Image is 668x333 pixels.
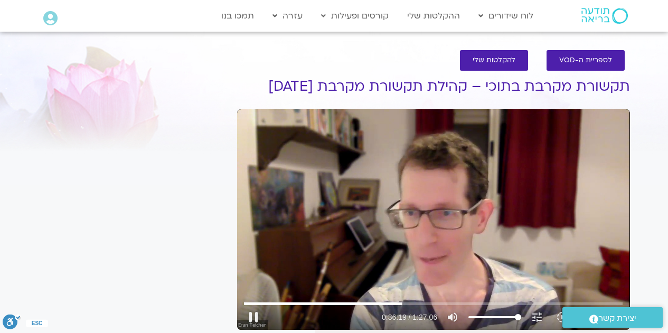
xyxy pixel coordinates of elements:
a: יצירת קשר [562,307,663,328]
span: להקלטות שלי [473,56,515,64]
a: עזרה [267,6,308,26]
a: קורסים ופעילות [316,6,394,26]
span: יצירת קשר [598,311,636,326]
a: תמכו בנו [216,6,259,26]
img: תודעה בריאה [581,8,628,24]
a: להקלטות שלי [460,50,528,71]
a: לספריית ה-VOD [547,50,625,71]
a: לוח שידורים [473,6,539,26]
span: לספריית ה-VOD [559,56,612,64]
h1: תקשורת מקרבת בתוכי – קהילת תקשורת מקרבת [DATE] [237,79,630,94]
a: ההקלטות שלי [402,6,465,26]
